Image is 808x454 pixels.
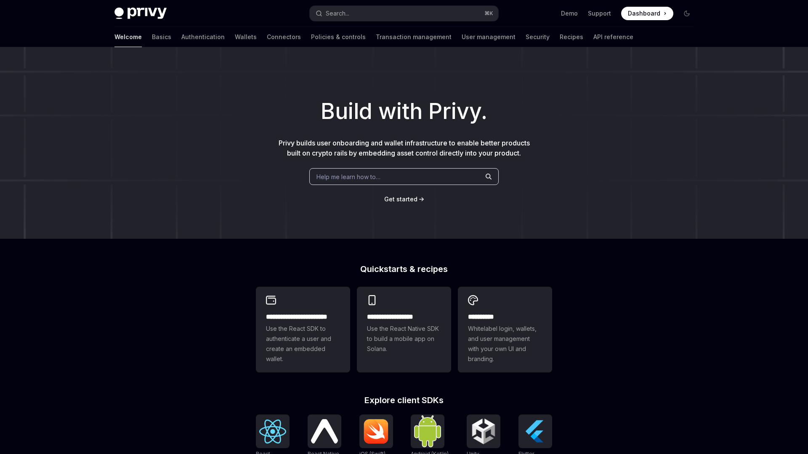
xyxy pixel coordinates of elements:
[484,10,493,17] span: ⌘ K
[384,195,417,203] span: Get started
[526,27,550,47] a: Security
[468,324,542,364] span: Whitelabel login, wallets, and user management with your own UI and branding.
[384,195,417,203] a: Get started
[311,419,338,443] img: React Native
[181,27,225,47] a: Authentication
[114,8,167,19] img: dark logo
[266,324,340,364] span: Use the React SDK to authenticate a user and create an embedded wallet.
[363,419,390,444] img: iOS (Swift)
[628,9,660,18] span: Dashboard
[522,418,549,445] img: Flutter
[470,418,497,445] img: Unity
[593,27,633,47] a: API reference
[376,27,452,47] a: Transaction management
[621,7,673,20] a: Dashboard
[256,265,552,273] h2: Quickstarts & recipes
[462,27,516,47] a: User management
[152,27,171,47] a: Basics
[414,415,441,447] img: Android (Kotlin)
[560,27,583,47] a: Recipes
[588,9,611,18] a: Support
[561,9,578,18] a: Demo
[458,287,552,372] a: **** *****Whitelabel login, wallets, and user management with your own UI and branding.
[114,27,142,47] a: Welcome
[279,139,530,157] span: Privy builds user onboarding and wallet infrastructure to enable better products built on crypto ...
[367,324,441,354] span: Use the React Native SDK to build a mobile app on Solana.
[259,420,286,443] img: React
[357,287,451,372] a: **** **** **** ***Use the React Native SDK to build a mobile app on Solana.
[310,6,498,21] button: Search...⌘K
[256,396,552,404] h2: Explore client SDKs
[267,27,301,47] a: Connectors
[13,95,795,128] h1: Build with Privy.
[316,172,380,181] span: Help me learn how to…
[311,27,366,47] a: Policies & controls
[326,8,349,18] div: Search...
[235,27,257,47] a: Wallets
[680,7,694,20] button: Toggle dark mode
